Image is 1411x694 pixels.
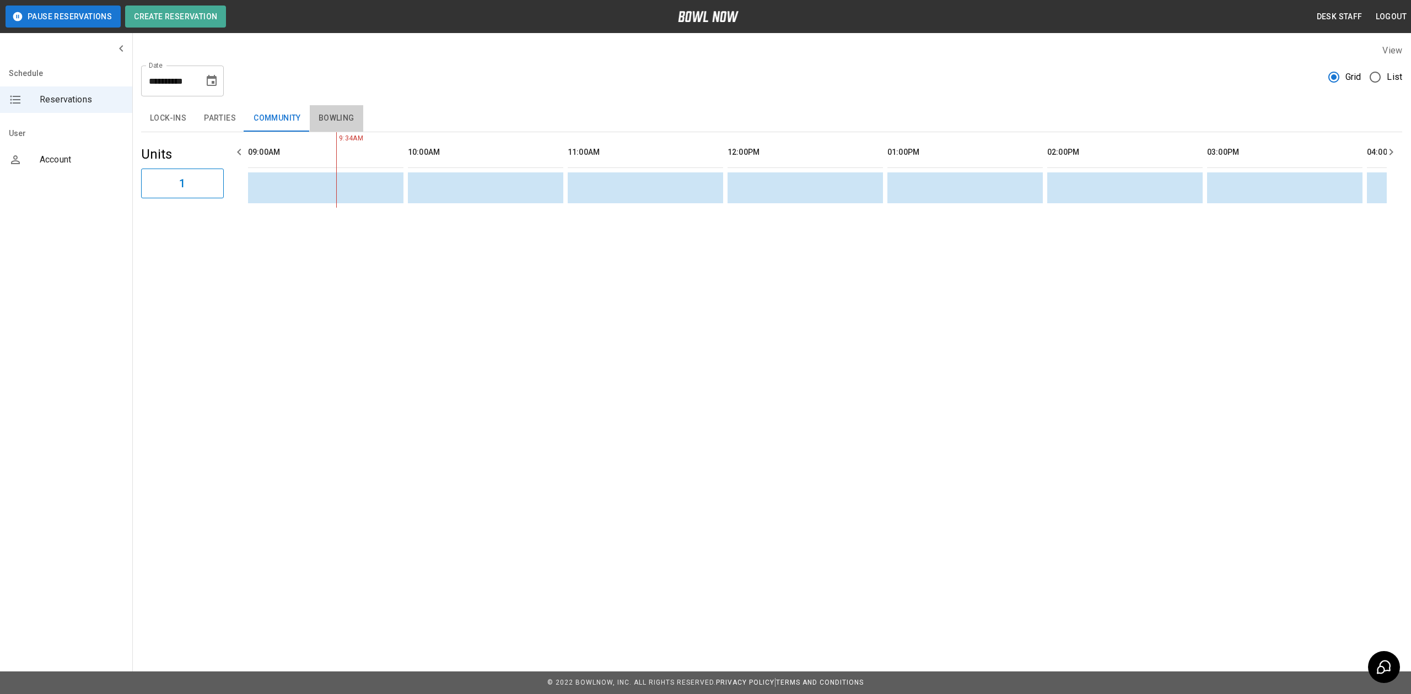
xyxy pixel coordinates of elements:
[1371,7,1411,27] button: Logout
[201,70,223,92] button: Choose date, selected date is Aug 14, 2025
[678,11,739,22] img: logo
[728,137,883,168] th: 12:00PM
[141,169,224,198] button: 1
[40,93,123,106] span: Reservations
[125,6,226,28] button: Create Reservation
[547,679,716,686] span: © 2022 BowlNow, Inc. All Rights Reserved.
[179,175,185,192] h6: 1
[568,137,723,168] th: 11:00AM
[408,137,563,168] th: 10:00AM
[141,105,1402,132] div: inventory tabs
[776,679,864,686] a: Terms and Conditions
[716,679,774,686] a: Privacy Policy
[141,105,195,132] button: Lock-ins
[141,145,224,163] h5: Units
[245,105,310,132] button: Community
[6,6,121,28] button: Pause Reservations
[40,153,123,166] span: Account
[1345,71,1361,84] span: Grid
[195,105,245,132] button: Parties
[1312,7,1367,27] button: Desk Staff
[248,137,403,168] th: 09:00AM
[310,105,363,132] button: Bowling
[1387,71,1402,84] span: List
[1382,45,1402,56] label: View
[336,133,339,144] span: 9:34AM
